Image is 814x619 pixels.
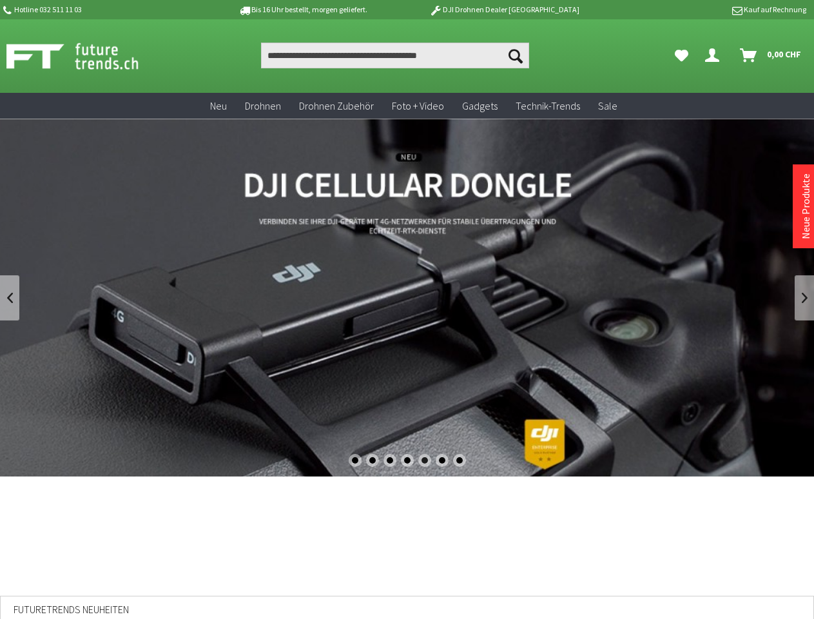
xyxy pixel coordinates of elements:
div: 4 [401,454,414,467]
a: Warenkorb [735,43,808,68]
a: Technik-Trends [507,93,589,119]
div: 6 [436,454,449,467]
button: Suchen [502,43,529,68]
p: Bis 16 Uhr bestellt, morgen geliefert. [202,2,403,17]
div: 5 [418,454,431,467]
div: 2 [366,454,379,467]
a: Sale [589,93,626,119]
span: Foto + Video [392,99,444,112]
img: Shop Futuretrends - zur Startseite wechseln [6,40,167,72]
a: Meine Favoriten [668,43,695,68]
span: Sale [598,99,617,112]
p: DJI Drohnen Dealer [GEOGRAPHIC_DATA] [403,2,605,17]
a: Dein Konto [700,43,730,68]
span: Gadgets [462,99,498,112]
span: Drohnen Zubehör [299,99,374,112]
p: Kauf auf Rechnung [605,2,806,17]
a: Foto + Video [383,93,453,119]
input: Produkt, Marke, Kategorie, EAN, Artikelnummer… [261,43,529,68]
a: Drohnen Zubehör [290,93,383,119]
a: Drohnen [236,93,290,119]
span: Neu [210,99,227,112]
div: 1 [349,454,362,467]
div: 3 [383,454,396,467]
a: Neue Produkte [799,173,812,239]
span: Drohnen [245,99,281,112]
span: 0,00 CHF [767,44,801,64]
a: Neu [201,93,236,119]
div: 7 [453,454,466,467]
p: Hotline 032 511 11 03 [1,2,202,17]
span: Technik-Trends [516,99,580,112]
a: Gadgets [453,93,507,119]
